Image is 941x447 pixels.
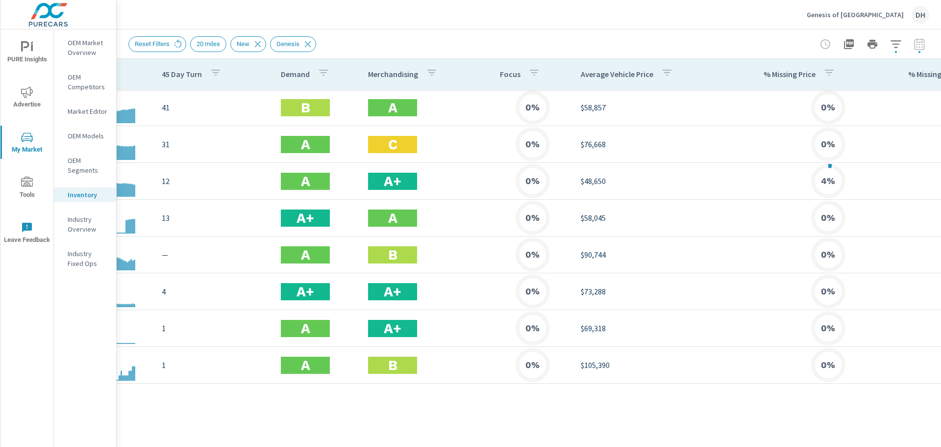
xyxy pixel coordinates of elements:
p: $105,390 [581,359,748,371]
p: $90,744 [581,249,748,261]
div: Industry Overview [54,212,116,237]
button: "Export Report to PDF" [839,34,859,54]
div: OEM Models [54,129,116,143]
div: DH [912,6,929,24]
p: 13 [162,212,265,224]
p: 45 Day Turn [162,69,202,79]
h6: 0% [821,287,835,296]
p: Market Editor [68,106,108,116]
h2: A [301,320,310,337]
span: Reset Filters [129,40,175,48]
p: 4 [162,286,265,297]
p: OEM Models [68,131,108,141]
p: OEM Competitors [68,72,108,92]
h2: B [388,357,397,374]
h6: 0% [821,103,835,112]
h6: 0% [821,360,835,370]
button: Apply Filters [886,34,906,54]
h6: 0% [821,323,835,333]
p: OEM Market Overview [68,38,108,57]
p: $58,857 [581,102,748,113]
h6: 0% [525,360,540,370]
span: 20 miles [191,40,226,48]
h2: A [388,99,397,116]
div: Market Editor [54,104,116,119]
h2: B [388,246,397,263]
h2: A+ [384,320,401,337]
div: Inventory [54,187,116,202]
h2: A+ [297,210,314,227]
p: Merchandising [368,69,418,79]
p: 31 [162,138,265,150]
h6: 0% [525,323,540,333]
p: $69,318 [581,322,748,334]
h6: 0% [821,213,835,223]
h2: A+ [384,283,401,300]
h6: 0% [821,250,835,260]
h6: 0% [525,139,540,149]
h2: A [301,136,310,153]
h6: 0% [525,103,540,112]
h6: 4% [821,176,835,186]
p: 1 [162,322,265,334]
h2: A+ [384,173,401,190]
h2: B [301,99,310,116]
p: $58,045 [581,212,748,224]
span: PURE Insights [3,41,50,65]
div: OEM Segments [54,153,116,178]
h2: A [301,173,310,190]
div: nav menu [0,29,53,255]
div: OEM Market Overview [54,35,116,60]
button: Print Report [863,34,882,54]
p: — [162,249,265,261]
div: Genesis [270,36,316,52]
h2: A [301,246,310,263]
h2: A [301,357,310,374]
p: % Missing Price [764,69,816,79]
p: Focus [500,69,520,79]
h6: 0% [821,139,835,149]
h2: A [388,210,397,227]
h6: 0% [525,287,540,296]
p: Demand [281,69,310,79]
span: Leave Feedback [3,222,50,246]
p: Industry Fixed Ops [68,249,108,268]
p: Genesis of [GEOGRAPHIC_DATA] [807,10,904,19]
p: 1 [162,359,265,371]
p: $48,650 [581,175,748,187]
span: Tools [3,177,50,201]
div: Reset Filters [128,36,186,52]
div: OEM Competitors [54,70,116,94]
p: 41 [162,102,265,113]
span: My Market [3,131,50,156]
p: Inventory [68,190,108,200]
div: New [230,36,266,52]
p: $76,668 [581,138,748,150]
h2: C [388,136,397,153]
span: Advertise [3,86,50,110]
p: OEM Segments [68,156,108,175]
h2: A+ [297,283,314,300]
h6: 0% [525,250,540,260]
h6: 0% [525,213,540,223]
h6: 0% [525,176,540,186]
span: Genesis [271,40,305,48]
div: Industry Fixed Ops [54,246,116,271]
p: $73,288 [581,286,748,297]
span: New [231,40,255,48]
p: 12 [162,175,265,187]
p: Industry Overview [68,214,108,234]
p: Average Vehicle Price [581,69,653,79]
